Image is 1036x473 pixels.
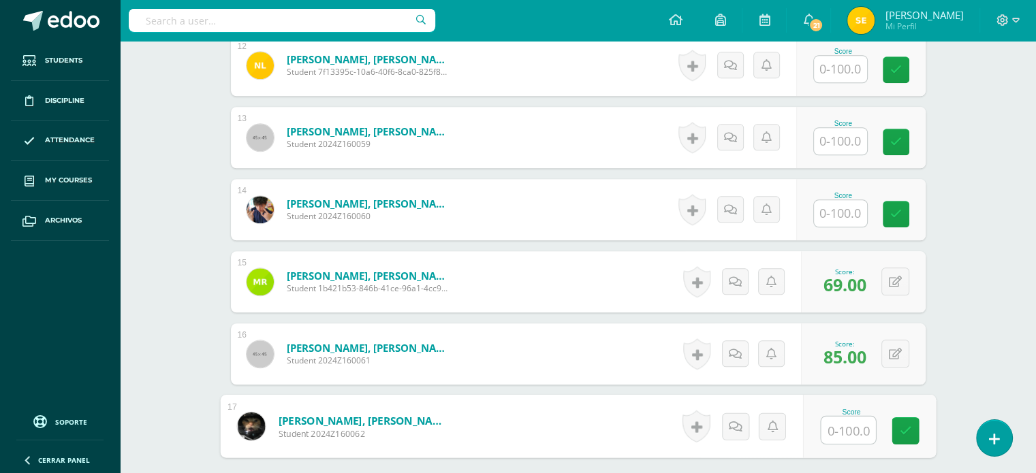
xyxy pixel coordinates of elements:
[11,201,109,241] a: Archivos
[814,200,867,227] input: 0-100.0
[813,120,873,127] div: Score
[45,135,95,146] span: Attendance
[287,341,450,355] a: [PERSON_NAME], [PERSON_NAME]
[287,282,450,294] span: Student 1b421b53-846b-41ce-96a1-4cc90ba80aa3
[885,20,963,32] span: Mi Perfil
[823,339,866,348] div: Score:
[278,413,446,427] a: [PERSON_NAME], [PERSON_NAME]
[813,192,873,199] div: Score
[129,9,435,32] input: Search a user…
[247,268,274,295] img: acfefa27774131f43367684ff95d5851.png
[814,56,867,82] input: 0-100.0
[885,8,963,22] span: [PERSON_NAME]
[287,210,450,222] span: Student 2024Z160060
[45,215,82,226] span: Archivos
[247,52,274,79] img: 766d0027b03c77fc9ac554a8c1ea520d.png
[16,412,104,430] a: Soporte
[814,128,867,154] input: 0-100.0
[38,455,90,465] span: Cerrar panel
[287,138,450,150] span: Student 2024Z160059
[823,267,866,276] div: Score:
[287,355,450,366] span: Student 2024Z160061
[821,417,875,444] input: 0-100.0
[45,175,92,186] span: My courses
[823,345,866,368] span: 85.00
[287,52,450,66] a: [PERSON_NAME], [PERSON_NAME]
[847,7,875,34] img: 4e9def19cc85b7c337b3cd984476dcf2.png
[823,273,866,296] span: 69.00
[278,427,446,440] span: Student 2024Z160062
[247,124,274,151] img: 45x45
[247,196,274,223] img: b4686e29dfb25c5b6fc7eb5e356a6a04.png
[11,121,109,161] a: Attendance
[247,340,274,368] img: 45x45
[45,95,84,106] span: Discipline
[287,197,450,210] a: [PERSON_NAME], [PERSON_NAME]
[11,81,109,121] a: Discipline
[11,41,109,81] a: Students
[287,269,450,282] a: [PERSON_NAME], [PERSON_NAME]
[237,412,265,440] img: 66b4d31f76f109e35b309ac700eef513.png
[287,66,450,78] span: Student 7f13395c-10a6-40f6-8ca0-825f80e65f02
[813,48,873,55] div: Score
[55,417,87,427] span: Soporte
[11,161,109,201] a: My courses
[809,18,823,33] span: 21
[287,125,450,138] a: [PERSON_NAME], [PERSON_NAME]
[45,55,82,66] span: Students
[820,408,882,415] div: Score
